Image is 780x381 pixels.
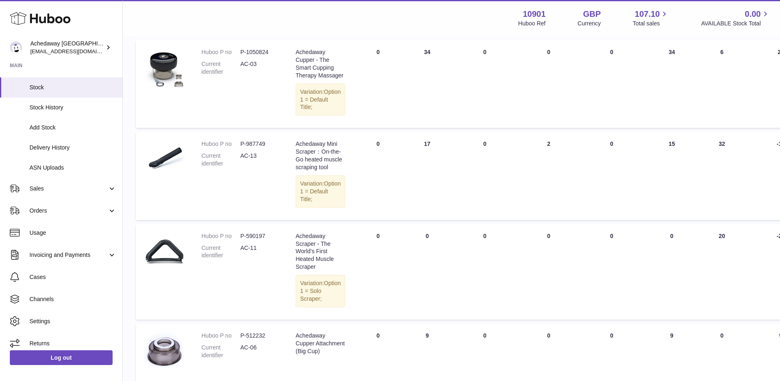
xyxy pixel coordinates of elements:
[29,295,116,303] span: Channels
[644,40,700,128] td: 34
[144,332,185,373] img: product image
[201,332,240,340] dt: Huboo P no
[402,132,452,220] td: 17
[144,232,185,273] img: product image
[296,48,345,79] div: Achedaway Cupper - The Smart Cupping Therapy Massager
[452,224,518,320] td: 0
[610,233,613,239] span: 0
[201,244,240,260] dt: Current identifier
[700,40,744,128] td: 6
[296,275,345,307] div: Variation:
[29,229,116,237] span: Usage
[201,48,240,56] dt: Huboo P no
[518,224,579,320] td: 0
[201,60,240,76] dt: Current identifier
[300,88,341,111] span: Option 1 = Default Title;
[29,144,116,152] span: Delivery History
[296,332,345,355] div: Achedaway Cupper Attachment (Big Cup)
[610,49,613,55] span: 0
[29,84,116,91] span: Stock
[745,9,761,20] span: 0.00
[296,232,345,271] div: Achedaway Scraper - The World’s First Heated Muscle Scraper
[144,48,185,89] img: product image
[610,332,613,339] span: 0
[700,132,744,220] td: 32
[452,132,518,220] td: 0
[633,20,669,27] span: Total sales
[452,40,518,128] td: 0
[644,224,700,320] td: 0
[240,152,279,168] dd: AC-13
[240,244,279,260] dd: AC-11
[402,224,452,320] td: 0
[518,40,579,128] td: 0
[296,175,345,208] div: Variation:
[30,48,120,54] span: [EMAIL_ADDRESS][DOMAIN_NAME]
[29,317,116,325] span: Settings
[633,9,669,27] a: 107.10 Total sales
[240,332,279,340] dd: P-512232
[353,224,402,320] td: 0
[29,273,116,281] span: Cases
[29,124,116,132] span: Add Stock
[201,140,240,148] dt: Huboo P no
[701,9,770,27] a: 0.00 AVAILABLE Stock Total
[353,132,402,220] td: 0
[296,140,345,171] div: Achedaway Mini Scraper：On-the-Go heated muscle scraping tool
[578,20,601,27] div: Currency
[610,141,613,147] span: 0
[300,280,341,302] span: Option 1 = Solo Scraper;
[29,340,116,347] span: Returns
[300,180,341,202] span: Option 1 = Default Title;
[240,232,279,240] dd: P-590197
[240,48,279,56] dd: P-1050824
[583,9,601,20] strong: GBP
[144,140,185,181] img: product image
[30,40,104,55] div: Achedaway [GEOGRAPHIC_DATA]
[10,41,22,54] img: admin@newpb.co.uk
[201,152,240,168] dt: Current identifier
[523,9,546,20] strong: 10901
[700,224,744,320] td: 20
[518,20,546,27] div: Huboo Ref
[296,84,345,116] div: Variation:
[10,350,113,365] a: Log out
[402,40,452,128] td: 34
[240,140,279,148] dd: P-987749
[635,9,660,20] span: 107.10
[29,164,116,172] span: ASN Uploads
[29,104,116,111] span: Stock History
[240,344,279,359] dd: AC-06
[29,251,108,259] span: Invoicing and Payments
[644,132,700,220] td: 15
[240,60,279,76] dd: AC-03
[518,132,579,220] td: 2
[353,40,402,128] td: 0
[201,232,240,240] dt: Huboo P no
[29,207,108,215] span: Orders
[29,185,108,193] span: Sales
[701,20,770,27] span: AVAILABLE Stock Total
[201,344,240,359] dt: Current identifier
